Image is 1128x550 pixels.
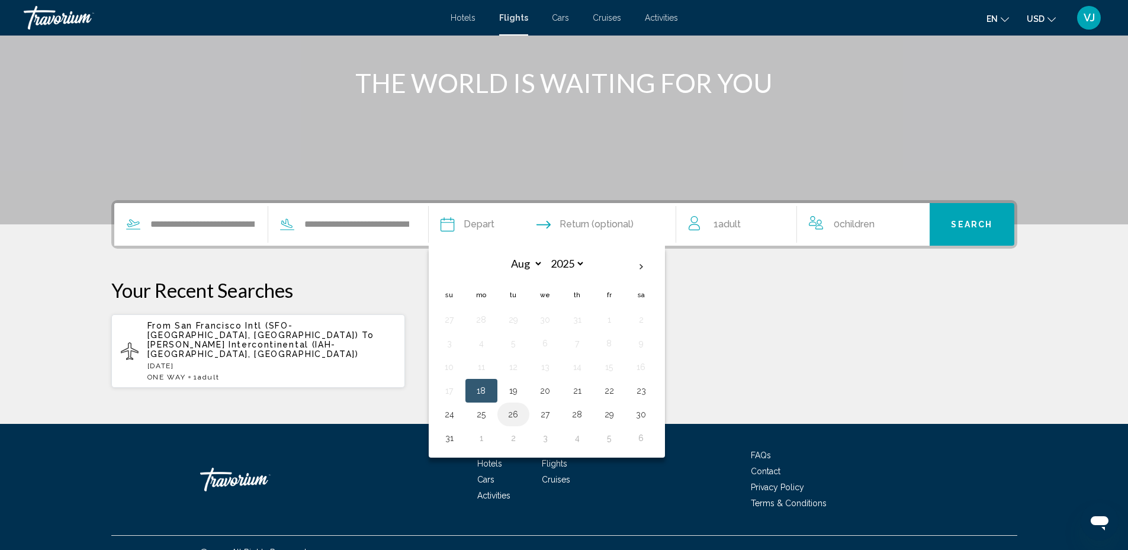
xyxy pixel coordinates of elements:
[834,216,875,233] span: 0
[504,253,543,274] select: Select month
[147,321,172,330] span: From
[536,430,555,446] button: Day 3
[1081,503,1119,541] iframe: Button to launch messaging window
[440,311,459,328] button: Day 27
[751,467,780,476] a: Contact
[504,382,523,399] button: Day 19
[440,335,459,352] button: Day 3
[632,406,651,423] button: Day 30
[632,311,651,328] button: Day 2
[472,335,491,352] button: Day 4
[568,382,587,399] button: Day 21
[632,359,651,375] button: Day 16
[477,459,502,468] a: Hotels
[751,498,827,508] a: Terms & Conditions
[536,382,555,399] button: Day 20
[472,406,491,423] button: Day 25
[568,359,587,375] button: Day 14
[536,203,634,246] button: Return date
[632,382,651,399] button: Day 23
[536,406,555,423] button: Day 27
[111,314,406,388] button: From San Francisco Intl (SFO-[GEOGRAPHIC_DATA], [GEOGRAPHIC_DATA]) To [PERSON_NAME] Intercontinen...
[568,406,587,423] button: Day 28
[568,430,587,446] button: Day 4
[472,311,491,328] button: Day 28
[542,475,570,484] a: Cruises
[147,340,359,359] span: [PERSON_NAME] Intercontinental (IAH-[GEOGRAPHIC_DATA], [GEOGRAPHIC_DATA])
[504,406,523,423] button: Day 26
[24,6,439,30] a: Travorium
[362,330,374,340] span: To
[477,491,510,500] a: Activities
[440,359,459,375] button: Day 10
[440,382,459,399] button: Day 17
[200,462,319,497] a: Travorium
[504,311,523,328] button: Day 29
[1027,14,1045,24] span: USD
[600,430,619,446] button: Day 5
[147,362,396,370] p: [DATE]
[194,373,219,381] span: 1
[472,382,491,399] button: Day 18
[198,373,219,381] span: Adult
[751,483,804,492] a: Privacy Policy
[568,311,587,328] button: Day 31
[1084,12,1095,24] span: VJ
[600,406,619,423] button: Day 29
[625,253,657,281] button: Next month
[440,406,459,423] button: Day 24
[536,335,555,352] button: Day 6
[552,13,569,22] a: Cars
[930,203,1014,246] button: Search
[504,359,523,375] button: Day 12
[547,253,585,274] select: Select year
[600,382,619,399] button: Day 22
[568,335,587,352] button: Day 7
[600,359,619,375] button: Day 15
[114,203,1014,246] div: Search widget
[1074,5,1104,30] button: User Menu
[147,373,186,381] span: ONE WAY
[645,13,678,22] a: Activities
[147,321,359,340] span: San Francisco Intl (SFO-[GEOGRAPHIC_DATA], [GEOGRAPHIC_DATA])
[600,335,619,352] button: Day 8
[477,475,494,484] a: Cars
[472,430,491,446] button: Day 1
[499,13,528,22] span: Flights
[504,335,523,352] button: Day 5
[472,359,491,375] button: Day 11
[840,218,875,230] span: Children
[536,311,555,328] button: Day 30
[111,278,1017,302] p: Your Recent Searches
[751,451,771,460] a: FAQs
[632,430,651,446] button: Day 6
[951,220,992,230] span: Search
[677,203,930,246] button: Travelers: 1 adult, 0 children
[632,335,651,352] button: Day 9
[542,459,567,468] a: Flights
[441,203,494,246] button: Depart date
[342,67,786,98] h1: THE WORLD IS WAITING FOR YOU
[1027,10,1056,27] button: Change currency
[986,10,1009,27] button: Change language
[593,13,621,22] a: Cruises
[440,430,459,446] button: Day 31
[986,14,998,24] span: en
[718,218,741,230] span: Adult
[536,359,555,375] button: Day 13
[451,13,475,22] a: Hotels
[560,216,634,233] span: Return (optional)
[714,216,741,233] span: 1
